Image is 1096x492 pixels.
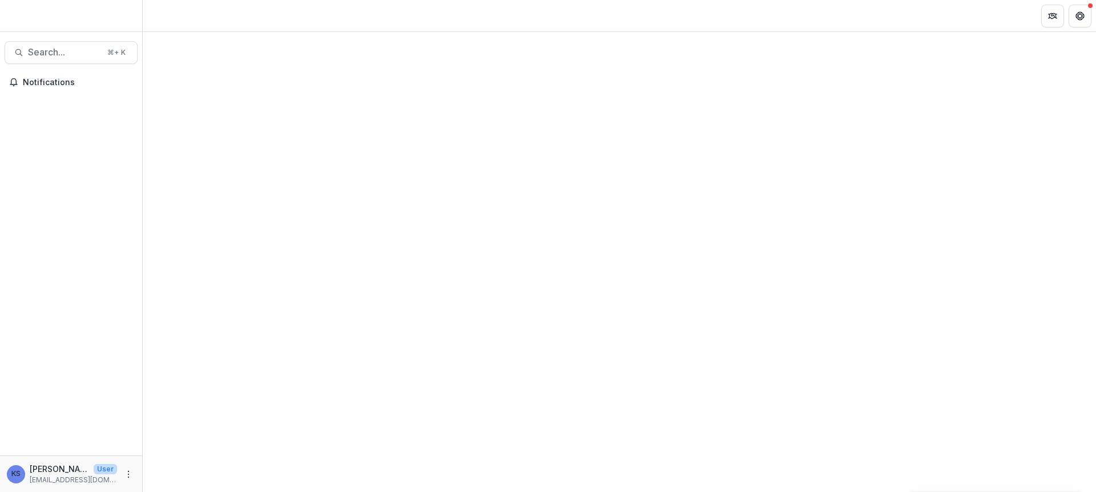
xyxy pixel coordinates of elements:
[28,47,100,58] span: Search...
[1041,5,1064,27] button: Partners
[1069,5,1091,27] button: Get Help
[11,470,21,478] div: Kelsie Salarda
[105,46,128,59] div: ⌘ + K
[122,467,135,481] button: More
[147,7,196,24] nav: breadcrumb
[5,41,138,64] button: Search...
[94,464,117,474] p: User
[5,73,138,91] button: Notifications
[30,475,117,485] p: [EMAIL_ADDRESS][DOMAIN_NAME]
[23,78,133,87] span: Notifications
[30,463,89,475] p: [PERSON_NAME]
